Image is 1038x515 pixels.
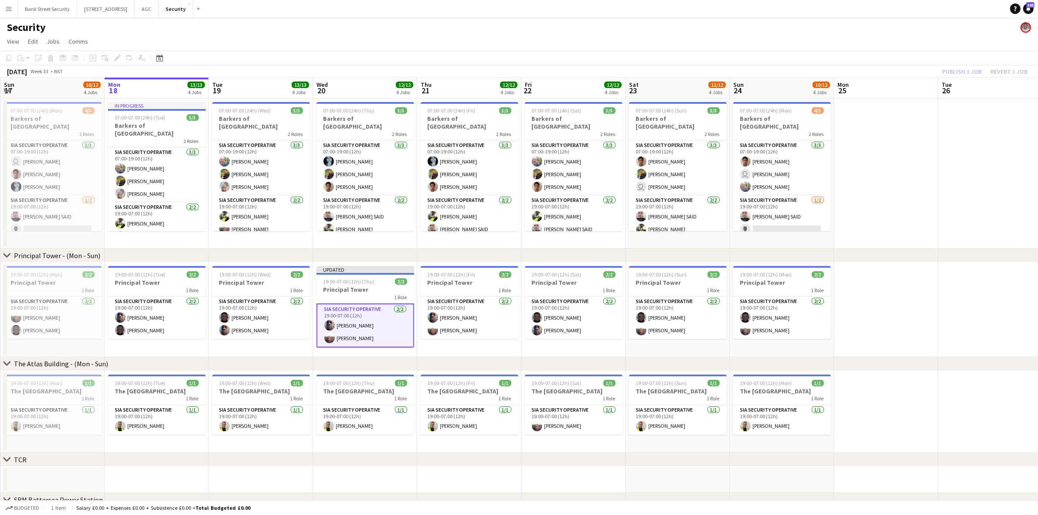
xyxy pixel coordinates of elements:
[108,81,120,89] span: Mon
[629,81,639,89] span: Sat
[733,195,831,238] app-card-role: SIA Security Operative1/219:00-07:00 (12h)[PERSON_NAME] SAID
[837,81,849,89] span: Mon
[291,107,303,114] span: 5/5
[733,279,831,286] h3: Principal Tower
[82,271,95,278] span: 2/2
[135,0,159,17] button: AGC
[499,107,511,114] span: 5/5
[1023,3,1034,14] a: 105
[421,140,518,195] app-card-role: SIA Security Operative3/307:00-19:00 (12h)[PERSON_NAME][PERSON_NAME][PERSON_NAME]
[82,380,95,386] span: 1/1
[4,375,102,435] app-job-card: 19:00-07:00 (12h) (Mon)1/1The [GEOGRAPHIC_DATA]1 RoleSIA Security Operative1/119:00-07:00 (12h)[P...
[428,271,476,278] span: 19:00-07:00 (12h) (Fri)
[1026,2,1035,8] span: 105
[317,115,414,130] h3: Barkers of [GEOGRAPHIC_DATA]
[421,81,432,89] span: Thu
[1021,22,1031,33] app-user-avatar: Charles Sandalo
[317,102,414,231] app-job-card: 07:00-07:00 (24h) (Thu)5/5Barkers of [GEOGRAPHIC_DATA]2 RolesSIA Security Operative3/307:00-19:00...
[395,294,407,300] span: 1 Role
[733,266,831,339] div: 19:00-07:00 (12h) (Mon)2/2Principal Tower1 RoleSIA Security Operative2/219:00-07:00 (12h)[PERSON_...
[525,375,623,435] app-job-card: 19:00-07:00 (12h) (Sat)1/1The [GEOGRAPHIC_DATA]1 RoleSIA Security Operative1/119:00-07:00 (12h)[P...
[813,82,830,88] span: 10/12
[317,286,414,293] h3: Principal Tower
[7,21,46,34] h1: Security
[525,115,623,130] h3: Barkers of [GEOGRAPHIC_DATA]
[733,102,831,231] app-job-card: 07:00-07:00 (24h) (Mon)4/5Barkers of [GEOGRAPHIC_DATA]2 RolesSIA Security Operative3/307:00-19:00...
[629,195,727,238] app-card-role: SIA Security Operative2/219:00-07:00 (12h)[PERSON_NAME] SAID[PERSON_NAME]
[4,503,41,513] button: Budgeted
[525,81,532,89] span: Fri
[733,375,831,435] app-job-card: 19:00-07:00 (12h) (Mon)1/1The [GEOGRAPHIC_DATA]1 RoleSIA Security Operative1/119:00-07:00 (12h)[P...
[605,89,621,95] div: 4 Jobs
[524,85,532,95] span: 22
[421,375,518,435] div: 19:00-07:00 (12h) (Fri)1/1The [GEOGRAPHIC_DATA]1 RoleSIA Security Operative1/119:00-07:00 (12h)[P...
[636,107,687,114] span: 07:00-07:00 (24h) (Sun)
[115,114,166,121] span: 07:00-07:00 (24h) (Tue)
[629,297,727,339] app-card-role: SIA Security Operative2/219:00-07:00 (12h)[PERSON_NAME][PERSON_NAME]
[186,287,199,293] span: 1 Role
[499,287,511,293] span: 1 Role
[629,279,727,286] h3: Principal Tower
[323,278,375,285] span: 19:00-07:00 (12h) (Thu)
[317,195,414,238] app-card-role: SIA Security Operative2/219:00-07:00 (12h)[PERSON_NAME] SAID[PERSON_NAME]
[629,405,727,435] app-card-role: SIA Security Operative1/119:00-07:00 (12h)[PERSON_NAME]
[82,107,95,114] span: 4/5
[500,89,517,95] div: 4 Jobs
[603,395,616,402] span: 1 Role
[525,297,623,339] app-card-role: SIA Security Operative2/219:00-07:00 (12h)[PERSON_NAME][PERSON_NAME]
[84,89,100,95] div: 4 Jobs
[628,85,639,95] span: 23
[54,68,63,75] div: BST
[186,395,199,402] span: 1 Role
[4,102,102,231] app-job-card: 07:00-07:00 (24h) (Mon)4/5Barkers of [GEOGRAPHIC_DATA]2 RolesSIA Security Operative3/307:00-19:00...
[708,380,720,386] span: 1/1
[211,85,222,95] span: 19
[629,387,727,395] h3: The [GEOGRAPHIC_DATA]
[317,140,414,195] app-card-role: SIA Security Operative3/307:00-19:00 (12h)[PERSON_NAME][PERSON_NAME][PERSON_NAME]
[629,375,727,435] app-job-card: 19:00-07:00 (12h) (Sun)1/1The [GEOGRAPHIC_DATA]1 RoleSIA Security Operative1/119:00-07:00 (12h)[P...
[107,85,120,95] span: 18
[532,107,582,114] span: 07:00-07:00 (24h) (Sat)
[195,505,250,511] span: Total Budgeted £0.00
[212,195,310,238] app-card-role: SIA Security Operative2/219:00-07:00 (12h)[PERSON_NAME][PERSON_NAME]
[708,82,726,88] span: 11/12
[108,202,206,245] app-card-role: SIA Security Operative2/219:00-07:00 (12h)[PERSON_NAME]
[291,271,303,278] span: 2/2
[421,405,518,435] app-card-role: SIA Security Operative1/119:00-07:00 (12h)[PERSON_NAME]
[212,297,310,339] app-card-role: SIA Security Operative2/219:00-07:00 (12h)[PERSON_NAME][PERSON_NAME]
[159,0,193,17] button: Security
[212,266,310,339] div: 19:00-07:00 (12h) (Wed)2/2Principal Tower1 RoleSIA Security Operative2/219:00-07:00 (12h)[PERSON_...
[707,395,720,402] span: 1 Role
[290,287,303,293] span: 1 Role
[219,107,271,114] span: 07:00-07:00 (24h) (Wed)
[733,405,831,435] app-card-role: SIA Security Operative1/119:00-07:00 (12h)[PERSON_NAME]
[708,107,720,114] span: 5/5
[4,266,102,339] app-job-card: 19:00-07:00 (12h) (Mon)2/2Principal Tower1 RoleSIA Security Operative2/219:00-07:00 (12h)[PERSON_...
[108,266,206,339] app-job-card: 19:00-07:00 (12h) (Tue)2/2Principal Tower1 RoleSIA Security Operative2/219:00-07:00 (12h)[PERSON_...
[732,85,744,95] span: 24
[108,279,206,286] h3: Principal Tower
[288,131,303,137] span: 2 Roles
[4,405,102,435] app-card-role: SIA Security Operative1/119:00-07:00 (12h)[PERSON_NAME]
[29,68,51,75] span: Week 33
[500,82,517,88] span: 12/12
[14,251,100,260] div: Principal Tower - (Mon - Sun)
[4,297,102,339] app-card-role: SIA Security Operative2/219:00-07:00 (12h)[PERSON_NAME][PERSON_NAME]
[317,266,414,273] div: Updated
[499,380,511,386] span: 1/1
[812,271,824,278] span: 2/2
[212,387,310,395] h3: The [GEOGRAPHIC_DATA]
[421,195,518,238] app-card-role: SIA Security Operative2/219:00-07:00 (12h)[PERSON_NAME][PERSON_NAME] SAID
[940,85,952,95] span: 26
[291,380,303,386] span: 1/1
[115,380,166,386] span: 19:00-07:00 (12h) (Tue)
[76,505,250,511] div: Salary £0.00 + Expenses £0.00 + Subsistence £0.00 =
[317,375,414,435] div: 19:00-07:00 (12h) (Thu)1/1The [GEOGRAPHIC_DATA]1 RoleSIA Security Operative1/119:00-07:00 (12h)[P...
[532,380,582,386] span: 19:00-07:00 (12h) (Sat)
[108,102,206,109] div: In progress
[68,38,88,45] span: Comms
[4,81,14,89] span: Sun
[11,380,63,386] span: 19:00-07:00 (12h) (Mon)
[108,375,206,435] div: 19:00-07:00 (12h) (Tue)1/1The [GEOGRAPHIC_DATA]1 RoleSIA Security Operative1/119:00-07:00 (12h)[P...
